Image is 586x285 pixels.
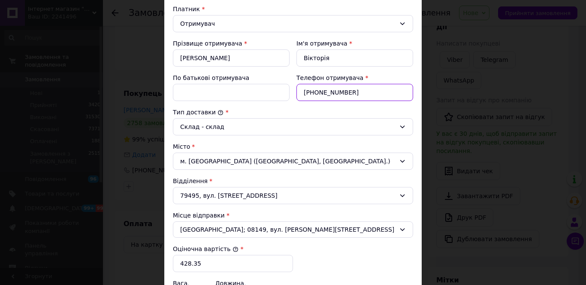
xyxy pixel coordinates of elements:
[173,245,239,252] label: Оціночна вартість
[173,5,413,13] div: Платник
[296,40,347,47] label: Ім'я отримувача
[173,177,413,185] div: Відділення
[173,108,413,116] div: Тип доставки
[180,225,396,234] span: [GEOGRAPHIC_DATA]; 08149, вул. [PERSON_NAME][STREET_ADDRESS]
[296,84,413,101] input: +380
[296,74,363,81] label: Телефон отримувача
[173,211,413,220] div: Місце відправки
[173,187,413,204] div: 79495, вул. [STREET_ADDRESS]
[173,153,413,170] div: м. [GEOGRAPHIC_DATA] ([GEOGRAPHIC_DATA], [GEOGRAPHIC_DATA].)
[173,142,413,151] div: Місто
[173,74,249,81] label: По батькові отримувача
[180,19,396,28] div: Отримувач
[180,122,396,132] div: Склад - склад
[173,40,242,47] label: Прізвище отримувача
